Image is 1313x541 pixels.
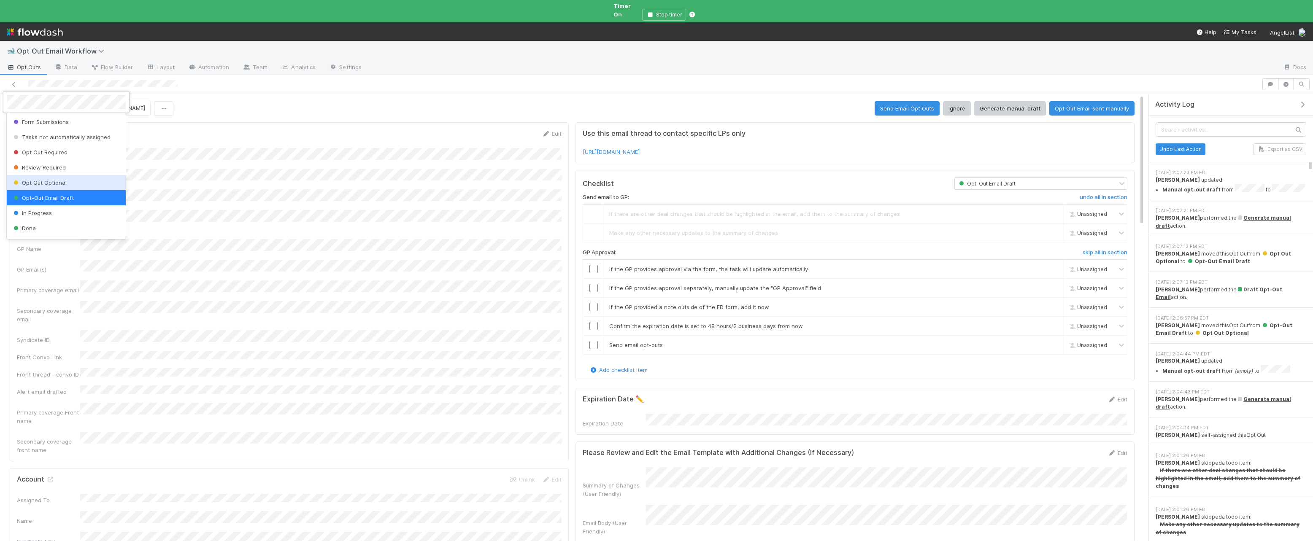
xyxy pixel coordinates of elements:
span: Opt-Out Email Draft [12,194,74,201]
span: In Progress [12,210,52,216]
span: Review Required [12,164,66,171]
span: Done [12,225,36,231]
span: Opt Out Optional [12,179,67,186]
span: Opt Out Required [12,149,68,156]
span: Tasks not automatically assigned [12,134,111,140]
span: Form Submissions [12,118,69,125]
